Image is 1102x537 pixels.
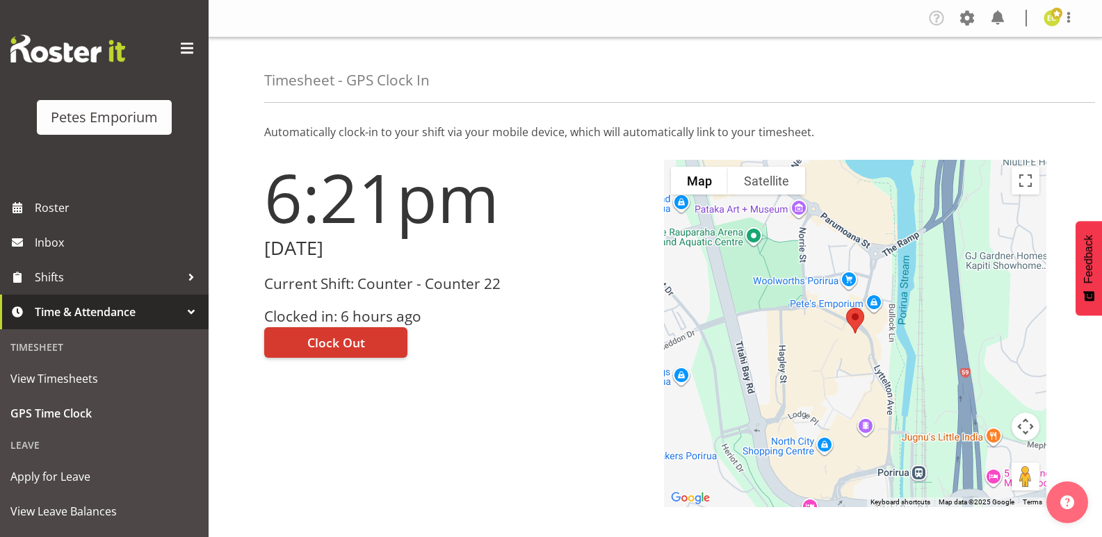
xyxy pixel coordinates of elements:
[10,403,198,424] span: GPS Time Clock
[10,35,125,63] img: Rosterit website logo
[1044,10,1060,26] img: emma-croft7499.jpg
[264,72,430,88] h4: Timesheet - GPS Clock In
[1023,498,1042,506] a: Terms (opens in new tab)
[35,267,181,288] span: Shifts
[51,107,158,128] div: Petes Emporium
[264,276,647,292] h3: Current Shift: Counter - Counter 22
[35,232,202,253] span: Inbox
[3,494,205,529] a: View Leave Balances
[10,368,198,389] span: View Timesheets
[1012,167,1039,195] button: Toggle fullscreen view
[307,333,365,352] span: Clock Out
[667,489,713,507] img: Google
[939,498,1014,506] span: Map data ©2025 Google
[35,301,181,322] span: Time & Attendance
[35,197,202,218] span: Roster
[728,167,805,195] button: Show satellite imagery
[10,501,198,522] span: View Leave Balances
[1083,235,1095,283] span: Feedback
[870,497,930,507] button: Keyboard shortcuts
[264,327,407,358] button: Clock Out
[671,167,728,195] button: Show street map
[10,466,198,487] span: Apply for Leave
[1012,463,1039,490] button: Drag Pegman onto the map to open Street View
[3,431,205,459] div: Leave
[3,459,205,494] a: Apply for Leave
[264,124,1046,140] p: Automatically clock-in to your shift via your mobile device, which will automatically link to you...
[3,333,205,361] div: Timesheet
[3,361,205,396] a: View Timesheets
[1076,221,1102,315] button: Feedback - Show survey
[667,489,713,507] a: Open this area in Google Maps (opens a new window)
[264,238,647,259] h2: [DATE]
[1060,495,1074,509] img: help-xxl-2.png
[1012,413,1039,440] button: Map camera controls
[264,308,647,324] h3: Clocked in: 6 hours ago
[264,160,647,235] h1: 6:21pm
[3,396,205,431] a: GPS Time Clock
